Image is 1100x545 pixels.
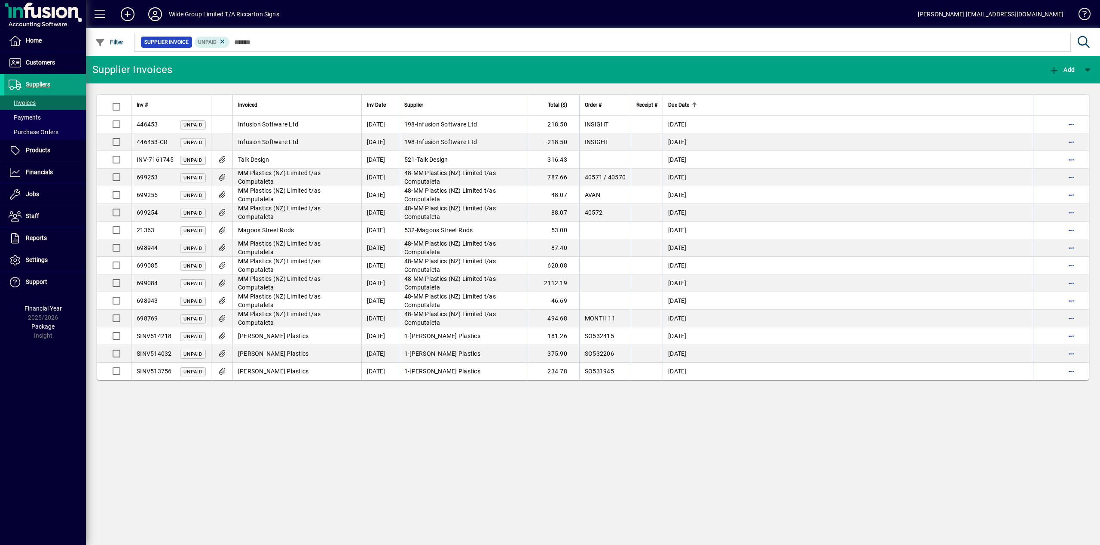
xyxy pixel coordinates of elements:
span: Package [31,323,55,330]
td: - [399,151,528,169]
span: 48 [404,258,412,265]
span: 40572 [585,209,602,216]
span: Customers [26,59,55,66]
span: Unpaid [183,122,202,128]
span: Order # [585,100,602,110]
span: Unpaid [183,228,202,234]
span: Inv # [137,100,148,110]
td: 787.66 [528,169,579,186]
td: - [399,239,528,257]
span: 48 [404,311,412,317]
span: Due Date [668,100,689,110]
a: Support [4,271,86,293]
span: SINV513756 [137,368,172,375]
span: 699085 [137,262,158,269]
span: Talk Design [417,156,448,163]
span: MM Plastics (NZ) Limited t/as Computaleta [238,169,321,185]
span: [PERSON_NAME] Plastics [409,333,480,339]
td: [DATE] [361,239,399,257]
span: Financials [26,169,53,176]
span: Purchase Orders [9,129,58,135]
td: [DATE] [663,239,1033,257]
td: - [399,274,528,292]
span: 48 [404,293,412,300]
td: [DATE] [663,169,1033,186]
td: [DATE] [663,327,1033,345]
span: Invoices [9,99,36,106]
span: 48 [404,275,412,282]
td: 620.08 [528,257,579,274]
span: 1 [404,368,408,375]
span: Unpaid [183,281,202,286]
span: MM Plastics (NZ) Limited t/as Computaleta [404,205,496,220]
td: [DATE] [361,292,399,310]
div: Total ($) [533,100,575,110]
span: Unpaid [183,316,202,322]
span: MM Plastics (NZ) Limited t/as Computaleta [238,311,321,326]
a: Settings [4,249,86,271]
td: [DATE] [663,116,1033,133]
span: [PERSON_NAME] Plastics [409,368,480,375]
td: - [399,363,528,380]
a: Reports [4,228,86,249]
span: INV-7161745 [137,156,174,163]
span: [PERSON_NAME] Plastics [238,368,309,375]
span: MM Plastics (NZ) Limited t/as Computaleta [404,258,496,273]
span: Staff [26,212,39,219]
button: More options [1064,364,1078,378]
span: Unpaid [183,157,202,163]
td: - [399,345,528,363]
a: Customers [4,52,86,74]
span: Add [1049,66,1075,73]
td: - [399,169,528,186]
a: Payments [4,110,86,125]
span: 698944 [137,244,158,251]
button: More options [1064,117,1078,131]
span: MM Plastics (NZ) Limited t/as Computaleta [238,258,321,273]
td: - [399,133,528,151]
span: 40571 / 40570 [585,174,626,181]
span: 1 [404,350,408,357]
span: MM Plastics (NZ) Limited t/as Computaleta [404,187,496,203]
a: Products [4,140,86,161]
a: Home [4,30,86,52]
span: INSIGHT [585,121,609,128]
span: Unpaid [198,39,217,45]
a: Knowledge Base [1072,2,1089,30]
span: Infusion Software Ltd [238,121,298,128]
span: MM Plastics (NZ) Limited t/as Computaleta [404,311,496,326]
span: Home [26,37,42,44]
td: - [399,292,528,310]
span: 699084 [137,280,158,286]
td: [DATE] [663,345,1033,363]
td: [DATE] [663,133,1033,151]
button: More options [1064,241,1078,255]
td: [DATE] [361,222,399,239]
span: Supplier [404,100,423,110]
span: Unpaid [183,351,202,357]
td: [DATE] [663,274,1033,292]
td: [DATE] [663,292,1033,310]
span: Inv Date [367,100,386,110]
td: [DATE] [663,363,1033,380]
td: - [399,186,528,204]
span: INSIGHT [585,139,609,145]
span: [PERSON_NAME] Plastics [409,350,480,357]
div: Supplier [404,100,522,110]
span: Unpaid [183,369,202,375]
span: Supplier Invoice [144,38,189,46]
span: Talk Design [238,156,269,163]
td: - [399,257,528,274]
button: Add [1047,62,1077,77]
a: Staff [4,206,86,227]
td: [DATE] [361,274,399,292]
span: 699253 [137,174,158,181]
td: [DATE] [361,363,399,380]
span: [PERSON_NAME] Plastics [238,333,309,339]
div: Invoiced [238,100,356,110]
span: Magoos Street Rods [238,227,294,234]
span: 48 [404,187,412,194]
a: Jobs [4,184,86,205]
span: MM Plastics (NZ) Limited t/as Computaleta [238,240,321,256]
div: Inv Date [367,100,394,110]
